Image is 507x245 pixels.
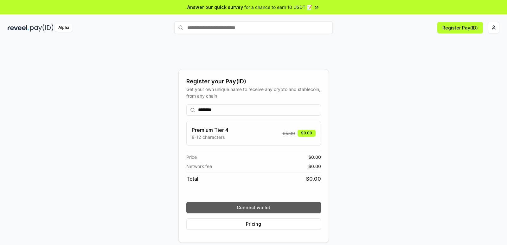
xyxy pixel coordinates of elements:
p: 8-12 characters [192,134,228,140]
button: Connect wallet [186,202,321,213]
button: Pricing [186,218,321,230]
button: Register Pay(ID) [437,22,483,33]
span: $ 0.00 [308,154,321,160]
span: Price [186,154,197,160]
img: reveel_dark [8,24,29,32]
span: for a chance to earn 10 USDT 📝 [244,4,312,10]
h3: Premium Tier 4 [192,126,228,134]
span: Answer our quick survey [187,4,243,10]
div: $0.00 [298,130,316,137]
span: $ 0.00 [308,163,321,170]
span: Network fee [186,163,212,170]
span: $ 5.00 [283,130,295,137]
div: Get your own unique name to receive any crypto and stablecoin, from any chain [186,86,321,99]
span: Total [186,175,198,183]
div: Register your Pay(ID) [186,77,321,86]
span: $ 0.00 [306,175,321,183]
img: pay_id [30,24,54,32]
div: Alpha [55,24,73,32]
